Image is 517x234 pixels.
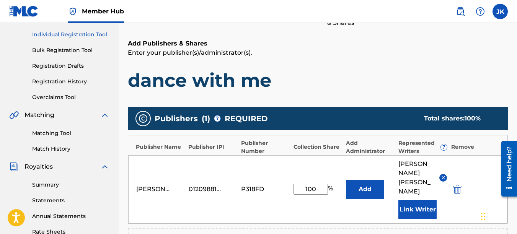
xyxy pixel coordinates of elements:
[32,93,109,101] a: Overclaims Tool
[202,113,210,124] span: ( 1 )
[100,162,109,171] img: expand
[32,46,109,54] a: Bulk Registration Tool
[155,113,198,124] span: Publishers
[456,7,465,16] img: search
[214,115,220,122] span: ?
[128,48,508,57] p: Enter your publisher(s)/administrator(s).
[496,138,517,199] iframe: Resource Center
[32,62,109,70] a: Registration Drafts
[24,162,53,171] span: Royalties
[453,4,468,19] a: Public Search
[100,110,109,120] img: expand
[346,139,395,155] div: Add Administrator
[451,143,500,151] div: Remove
[440,175,446,180] img: remove-from-list-button
[128,69,508,92] h1: dance with me
[24,110,54,120] span: Matching
[241,139,290,155] div: Publisher Number
[294,143,342,151] div: Collection Share
[479,197,517,234] iframe: Chat Widget
[465,115,481,122] span: 100 %
[493,4,508,19] div: User Menu
[32,197,109,205] a: Statements
[136,143,184,151] div: Publisher Name
[188,143,237,151] div: Publisher IPI
[68,7,77,16] img: Top Rightsholder
[128,39,508,48] h6: Add Publishers & Shares
[82,7,124,16] span: Member Hub
[398,139,447,155] div: Represented Writers
[9,162,18,171] img: Royalties
[424,114,493,123] div: Total shares:
[32,145,109,153] a: Match History
[139,114,148,123] img: publishers
[32,181,109,189] a: Summary
[476,7,485,16] img: help
[398,200,437,219] button: Link Writer
[32,212,109,220] a: Annual Statements
[453,185,462,194] img: 12a2ab48e56ec057fbd8.svg
[398,159,434,196] span: [PERSON_NAME] [PERSON_NAME]
[441,144,447,150] span: ?
[328,184,335,195] span: %
[32,129,109,137] a: Matching Tool
[32,78,109,86] a: Registration History
[473,4,488,19] div: Help
[32,31,109,39] a: Individual Registration Tool
[225,113,268,124] span: REQUIRED
[481,205,486,228] div: Drag
[9,110,19,120] img: Matching
[346,180,384,199] button: Add
[9,6,39,17] img: MLC Logo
